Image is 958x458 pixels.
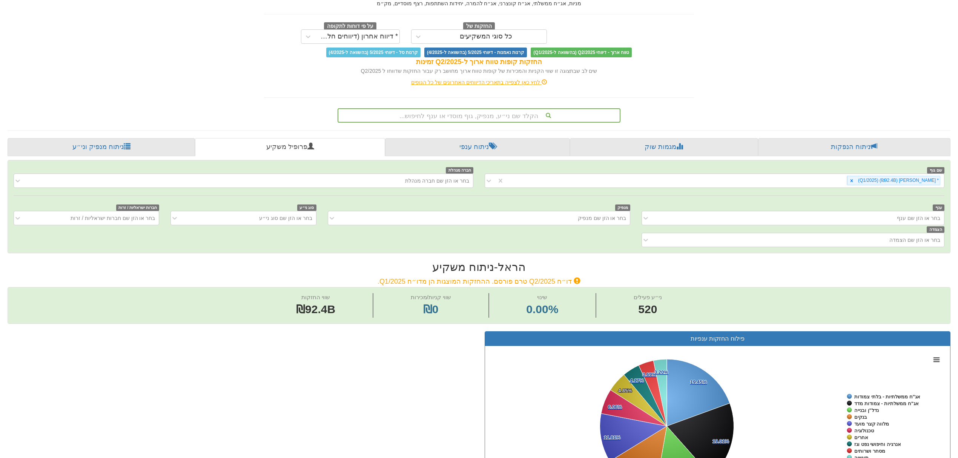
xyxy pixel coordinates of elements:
span: חברות ישראליות / זרות [116,204,159,211]
span: שם גוף [927,167,944,174]
div: כל סוגי המשקיעים [460,33,512,40]
div: החזקות קופות טווח ארוך ל-Q2/2025 זמינות [264,57,694,67]
div: הקלד שם ני״ע, מנפיק, גוף מוסדי או ענף לחיפוש... [338,109,620,122]
tspan: אג"ח ממשלתיות - בלתי צמודות [854,394,920,400]
div: בחר או הזן שם מנפיק [578,214,626,222]
tspan: מסחר ושרותים [854,448,885,454]
span: על פי דוחות לתקופה [324,22,376,31]
span: טווח ארוך - דיווחי Q2/2025 (בהשוואה ל-Q1/2025) [531,48,632,57]
tspan: מלווה קצר מועד [854,421,889,427]
a: פרופיל משקיע [195,138,385,156]
tspan: 4.17% [630,378,644,383]
div: בחר או הזן שם הצמדה [889,236,940,244]
tspan: אנרגיה וחיפושי נפט וגז [854,441,901,447]
h4: דו״ח Q2/2025 טרם פורסם. ההחזקות המוצגות הן מדו״ח Q1/2025. [8,277,950,286]
a: ניתוח הנפקות [758,138,950,156]
div: * דיווח אחרון (דיווחים חלקיים) [317,33,398,40]
tspan: טכנולוגיה [854,428,874,433]
tspan: 19.01% [712,438,729,444]
span: ₪92.4B [296,303,335,315]
div: לחץ כאן לצפייה בתאריכי הדיווחים האחרונים של כל הגופים [258,78,700,86]
a: ניתוח ענפי [385,138,570,156]
span: החזקות של [463,22,495,31]
tspan: 4.85% [618,388,632,393]
div: בחר או הזן שם חברות ישראליות / זרות [71,214,155,222]
div: בחר או הזן שם חברה מנהלת [405,177,469,184]
div: בחר או הזן שם סוג ני״ע [259,214,312,222]
span: מנפיק [615,204,631,211]
tspan: 3.69% [642,372,656,377]
tspan: 3.20% [654,369,668,375]
h5: מניות, אג״ח ממשלתי, אג״ח קונצרני, אג״ח להמרה, יחידות השתתפות, רצף מוסדיים, מק״מ [264,1,694,6]
div: * [PERSON_NAME] (₪92.4B) (Q1/2025) [856,176,940,185]
span: 0.00% [526,301,558,318]
h2: הראל - ניתוח משקיע [8,261,950,273]
h3: פילוח החזקות ענפיות [491,335,944,342]
span: קרנות סל - דיווחי 5/2025 (בהשוואה ל-4/2025) [326,48,421,57]
tspan: 11.81% [604,435,621,440]
span: ענף [933,204,944,211]
span: הצמדה [927,226,944,233]
span: ₪0 [423,303,439,315]
span: 520 [634,301,662,318]
tspan: אג"ח ממשלתיות - צמודות מדד [854,401,919,406]
tspan: 19.45% [690,379,707,385]
tspan: 6.06% [608,404,622,410]
span: שינוי [537,294,547,300]
a: מגמות שוק [570,138,758,156]
span: קרנות נאמנות - דיווחי 5/2025 (בהשוואה ל-4/2025) [424,48,527,57]
span: ני״ע פעילים [634,294,662,300]
tspan: אחרים [854,435,868,440]
div: שים לב שבתצוגה זו שווי הקניות והמכירות של קופות טווח ארוך מחושב רק עבור החזקות שדווחו ל Q2/2025 [264,67,694,75]
a: ניתוח מנפיק וני״ע [8,138,195,156]
div: בחר או הזן שם ענף [897,214,940,222]
span: שווי החזקות [301,294,330,300]
tspan: נדל"ן ובנייה [854,407,879,413]
span: סוג ני״ע [297,204,316,211]
span: שווי קניות/מכירות [411,294,451,300]
tspan: בנקים [854,414,867,420]
span: חברה מנהלת [446,167,473,174]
